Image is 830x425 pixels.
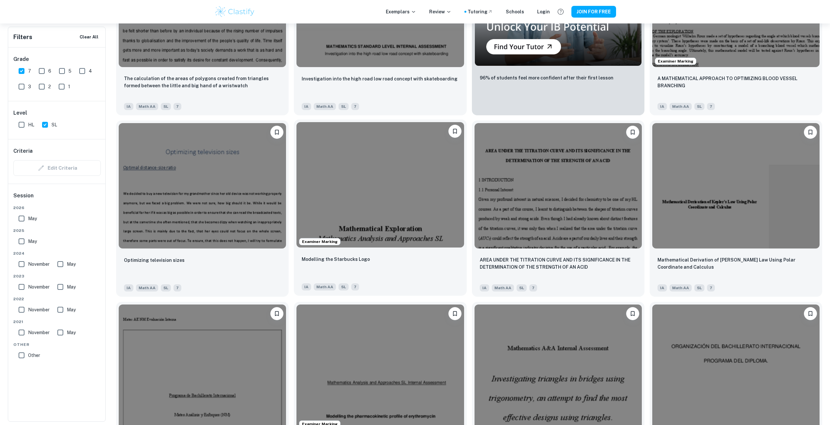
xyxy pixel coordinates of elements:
[13,319,101,325] span: 2021
[28,329,50,336] span: November
[136,103,158,110] span: Math AA
[655,58,696,64] span: Examiner Marking
[670,284,692,291] span: Math AA
[68,83,70,90] span: 1
[506,8,524,15] a: Schools
[28,215,37,222] span: May
[28,121,34,128] span: HL
[296,122,464,248] img: Math AA IA example thumbnail: Modelling the Starbucks Logo
[429,8,451,15] p: Review
[13,273,101,279] span: 2023
[480,74,613,81] p: 96% of students feel more confident after their first lesson
[67,329,76,336] span: May
[302,103,311,110] span: IA
[294,120,466,297] a: Examiner MarkingPlease log in to bookmark exemplarsModelling the Starbucks LogoIAMath AASL7
[13,160,101,176] div: Criteria filters are unavailable when searching by topic
[448,125,461,138] button: Please log in to bookmark exemplars
[657,256,814,271] p: Mathematical Derivation of Kepler’s Law Using Polar Coordinate and Calculus
[13,342,101,347] span: Other
[28,306,50,313] span: November
[707,103,715,110] span: 7
[299,239,340,245] span: Examiner Marking
[161,284,171,291] span: SL
[68,67,71,75] span: 5
[270,126,283,139] button: Please log in to bookmark exemplars
[480,284,489,291] span: IA
[270,307,283,320] button: Please log in to bookmark exemplars
[670,103,692,110] span: Math AA
[136,284,158,291] span: Math AA
[694,284,704,291] span: SL
[480,256,637,271] p: AREA UNDER THE TITRATION CURVE AND ITS SIGNIFICANCE IN THE DETERMINATION OF THE STRENGTH OF AN ACID
[119,123,286,248] img: Math AA IA example thumbnail: Optimizing television sizes
[339,103,349,110] span: SL
[28,352,40,359] span: Other
[386,8,416,15] p: Exemplars
[657,103,667,110] span: IA
[13,147,33,155] h6: Criteria
[124,284,133,291] span: IA
[571,6,616,18] button: JOIN FOR FREE
[555,6,566,17] button: Help and Feedback
[13,296,101,302] span: 2022
[13,33,32,42] h6: Filters
[302,75,458,82] p: Investigation into the high road low road concept with skateboarding
[472,120,644,297] a: Please log in to bookmark exemplarsAREA UNDER THE TITRATION CURVE AND ITS SIGNIFICANCE IN THE DET...
[694,103,704,110] span: SL
[448,307,461,320] button: Please log in to bookmark exemplars
[89,67,92,75] span: 4
[314,283,336,290] span: Math AA
[650,120,822,297] a: Please log in to bookmark exemplarsMathematical Derivation of Kepler’s Law Using Polar Coordinate...
[13,228,101,234] span: 2025
[28,238,37,245] span: May
[48,83,51,90] span: 2
[78,32,100,42] button: Clear All
[652,123,820,248] img: Math AA IA example thumbnail: Mathematical Derivation of Kepler’s Law
[174,284,181,291] span: 7
[124,257,185,264] p: Optimizing television sizes
[52,121,57,128] span: SL
[707,284,715,291] span: 7
[13,250,101,256] span: 2024
[124,103,133,110] span: IA
[214,5,256,18] img: Clastify logo
[492,284,514,291] span: Math AA
[174,103,181,110] span: 7
[529,284,537,291] span: 7
[657,75,814,89] p: A MATHEMATICAL APPROACH TO OPTIMIZING BLOOD VESSEL BRANCHING
[351,283,359,290] span: 7
[302,283,311,290] span: IA
[314,103,336,110] span: Math AA
[13,55,101,63] h6: Grade
[626,126,639,139] button: Please log in to bookmark exemplars
[13,109,101,117] h6: Level
[67,306,76,313] span: May
[28,83,31,90] span: 3
[13,205,101,211] span: 2026
[804,126,817,139] button: Please log in to bookmark exemplars
[626,307,639,320] button: Please log in to bookmark exemplars
[657,284,667,291] span: IA
[537,8,550,15] a: Login
[124,75,281,89] p: The calculation of the areas of polygons created from triangles formed between the little and big...
[351,103,359,110] span: 7
[28,283,50,290] span: November
[13,192,101,205] h6: Session
[67,261,76,268] span: May
[804,307,817,320] button: Please log in to bookmark exemplars
[339,283,349,290] span: SL
[517,284,527,291] span: SL
[302,256,370,263] p: Modelling the Starbucks Logo
[475,123,642,248] img: Math AA IA example thumbnail: AREA UNDER THE TITRATION CURVE AND ITS S
[468,8,493,15] a: Tutoring
[48,67,51,75] span: 6
[161,103,171,110] span: SL
[116,120,289,297] a: Please log in to bookmark exemplarsOptimizing television sizesIAMath AASL7
[28,261,50,268] span: November
[67,283,76,290] span: May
